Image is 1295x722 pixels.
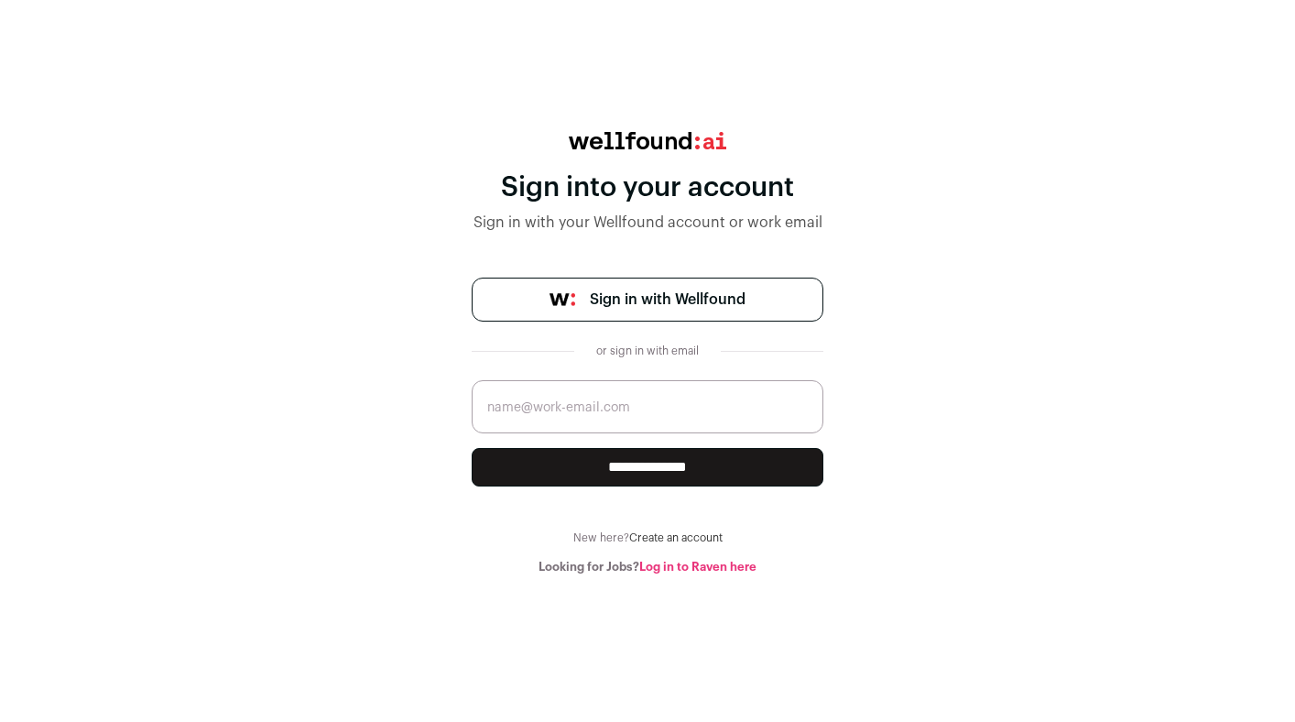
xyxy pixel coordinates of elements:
[472,560,823,574] div: Looking for Jobs?
[550,293,575,306] img: wellfound-symbol-flush-black-fb3c872781a75f747ccb3a119075da62bfe97bd399995f84a933054e44a575c4.png
[589,344,706,358] div: or sign in with email
[472,278,823,322] a: Sign in with Wellfound
[472,171,823,204] div: Sign into your account
[590,289,745,311] span: Sign in with Wellfound
[472,380,823,433] input: name@work-email.com
[629,532,723,543] a: Create an account
[569,132,726,149] img: wellfound:ai
[472,212,823,234] div: Sign in with your Wellfound account or work email
[639,561,756,573] a: Log in to Raven here
[472,531,823,545] div: New here?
